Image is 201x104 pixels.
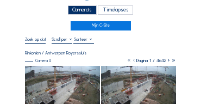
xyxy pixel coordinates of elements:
div: Timelapses [98,5,133,15]
div: Camera 4 [25,59,51,63]
div: Rinkoniën / Antwerpen Royerssluis [25,51,86,55]
input: Zoek op datum 󰅀 [25,36,46,42]
div: Camera's [68,5,97,15]
span: Pagina 1 / 4642 [136,58,166,63]
a: Mijn C-Site [71,21,131,30]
